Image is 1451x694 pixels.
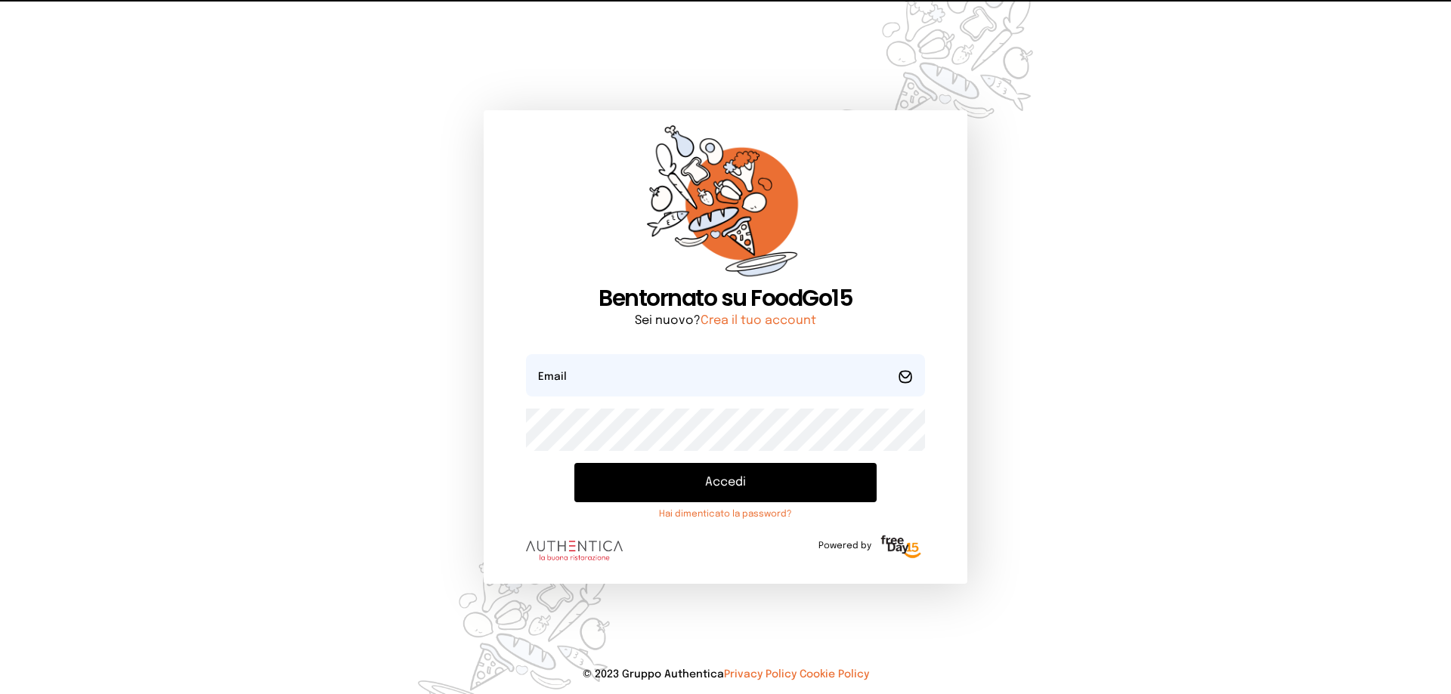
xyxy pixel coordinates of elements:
h1: Bentornato su FoodGo15 [526,285,925,312]
a: Hai dimenticato la password? [574,508,877,520]
img: sticker-orange.65babaf.png [647,125,804,285]
img: logo-freeday.3e08031.png [877,532,925,563]
a: Privacy Policy [724,669,797,680]
button: Accedi [574,463,877,502]
a: Cookie Policy [800,669,869,680]
span: Powered by [818,540,871,552]
p: © 2023 Gruppo Authentica [24,667,1427,682]
img: logo.8f33a47.png [526,541,623,560]
a: Crea il tuo account [701,314,816,327]
p: Sei nuovo? [526,312,925,330]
